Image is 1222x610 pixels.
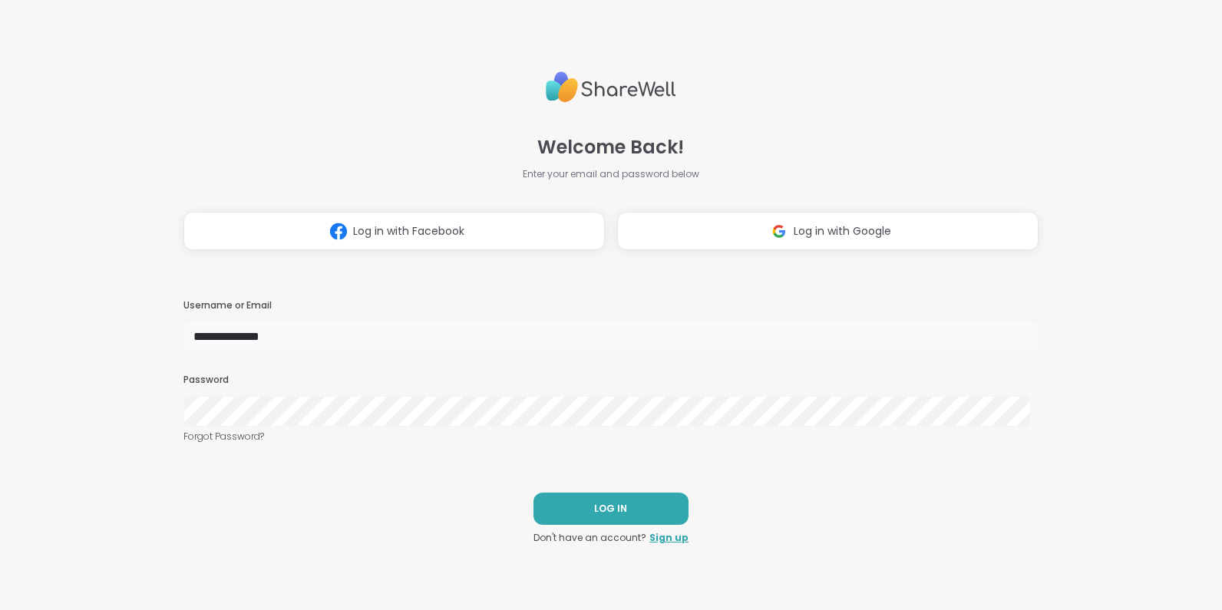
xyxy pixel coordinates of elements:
[533,531,646,545] span: Don't have an account?
[794,223,891,239] span: Log in with Google
[523,167,699,181] span: Enter your email and password below
[183,374,1039,387] h3: Password
[765,217,794,246] img: ShareWell Logomark
[533,493,689,525] button: LOG IN
[546,65,676,109] img: ShareWell Logo
[324,217,353,246] img: ShareWell Logomark
[649,531,689,545] a: Sign up
[183,212,605,250] button: Log in with Facebook
[183,299,1039,312] h3: Username or Email
[617,212,1039,250] button: Log in with Google
[183,430,1039,443] a: Forgot Password?
[353,223,464,239] span: Log in with Facebook
[594,502,627,516] span: LOG IN
[537,134,684,161] span: Welcome Back!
